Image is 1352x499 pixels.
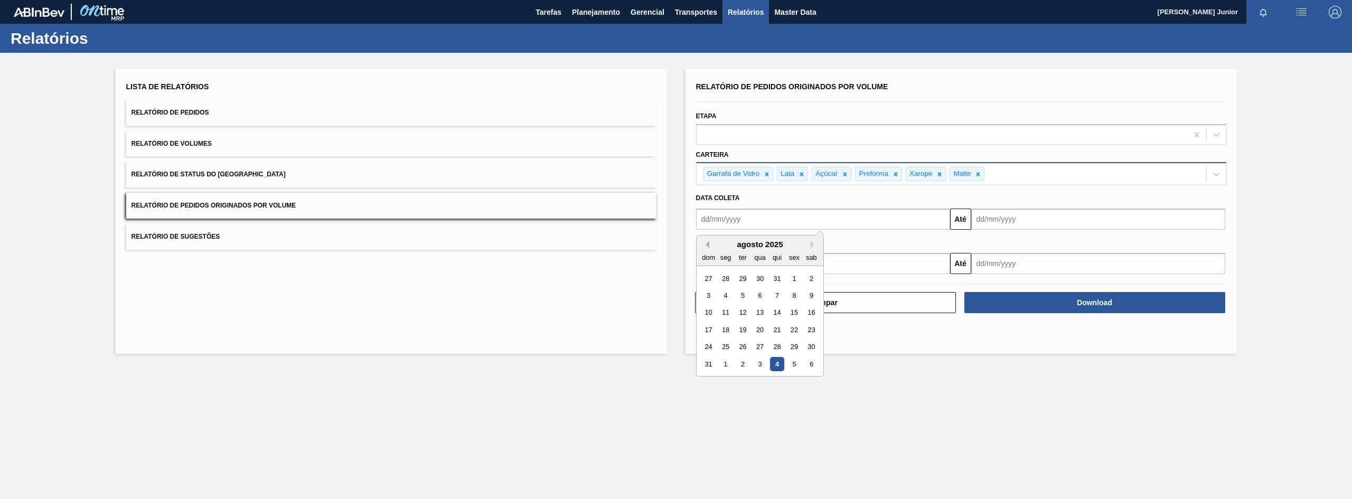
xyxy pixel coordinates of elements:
button: Download [964,292,1225,313]
div: Choose domingo, 17 de agosto de 2025 [701,323,716,337]
div: qua [753,250,767,265]
div: Choose domingo, 3 de agosto de 2025 [701,288,716,303]
div: Choose segunda-feira, 28 de julho de 2025 [718,271,733,286]
span: Relatório de Pedidos Originados por Volume [696,82,888,91]
div: Choose terça-feira, 12 de agosto de 2025 [735,306,749,320]
div: Choose sábado, 16 de agosto de 2025 [804,306,818,320]
div: Choose quinta-feira, 7 de agosto de 2025 [769,288,784,303]
div: Choose sexta-feira, 22 de agosto de 2025 [787,323,801,337]
div: qui [769,250,784,265]
div: Choose quarta-feira, 27 de agosto de 2025 [753,340,767,354]
div: Choose quarta-feira, 13 de agosto de 2025 [753,306,767,320]
h1: Relatórios [11,32,198,44]
img: TNhmsLtSVTkK8tSr43FrP2fwEKptu5GPRR3wAAAABJRU5ErkJggg== [14,7,64,17]
div: ter [735,250,749,265]
div: Choose segunda-feira, 4 de agosto de 2025 [718,288,733,303]
img: userActions [1295,6,1308,18]
div: Choose terça-feira, 5 de agosto de 2025 [735,288,749,303]
div: dom [701,250,716,265]
div: Choose terça-feira, 26 de agosto de 2025 [735,340,749,354]
span: Lista de Relatórios [126,82,209,91]
div: Lata [777,167,796,181]
button: Relatório de Pedidos Originados por Volume [126,193,656,219]
div: Choose terça-feira, 2 de setembro de 2025 [735,357,749,371]
div: Choose sábado, 2 de agosto de 2025 [804,271,818,286]
button: Notificações [1246,5,1280,20]
div: Choose sexta-feira, 15 de agosto de 2025 [787,306,801,320]
div: Choose domingo, 27 de julho de 2025 [701,271,716,286]
div: Choose quarta-feira, 6 de agosto de 2025 [753,288,767,303]
span: Master Data [774,6,816,18]
img: Logout [1329,6,1341,18]
div: agosto 2025 [697,240,823,249]
button: Next Month [811,241,818,248]
span: Planejamento [572,6,620,18]
span: Relatório de Pedidos [132,109,209,116]
div: Choose segunda-feira, 18 de agosto de 2025 [718,323,733,337]
span: Relatório de Volumes [132,140,212,147]
button: Limpar [695,292,956,313]
div: Malte [950,167,972,181]
div: Choose terça-feira, 29 de julho de 2025 [735,271,749,286]
span: Transportes [675,6,717,18]
button: Relatório de Sugestões [126,224,656,250]
span: Relatório de Status do [GEOGRAPHIC_DATA] [132,171,286,178]
button: Relatório de Pedidos [126,100,656,126]
span: Tarefas [536,6,561,18]
label: Etapa [696,112,717,120]
div: Preforma [856,167,890,181]
label: Carteira [696,151,729,158]
span: Relatório de Pedidos Originados por Volume [132,202,296,209]
div: Choose domingo, 24 de agosto de 2025 [701,340,716,354]
div: Choose quarta-feira, 3 de setembro de 2025 [753,357,767,371]
div: Choose quinta-feira, 31 de julho de 2025 [769,271,784,286]
button: Relatório de Volumes [126,131,656,157]
div: Choose quarta-feira, 20 de agosto de 2025 [753,323,767,337]
div: Choose sexta-feira, 5 de setembro de 2025 [787,357,801,371]
button: Previous Month [702,241,709,248]
div: Choose sábado, 23 de agosto de 2025 [804,323,818,337]
div: Choose sexta-feira, 1 de agosto de 2025 [787,271,801,286]
div: Açúcar [812,167,839,181]
div: month 2025-08 [700,270,820,373]
div: sex [787,250,801,265]
div: Choose sexta-feira, 29 de agosto de 2025 [787,340,801,354]
input: dd/mm/yyyy [696,209,950,230]
span: Relatório de Sugestões [132,233,220,240]
span: Data coleta [696,194,740,202]
div: Choose terça-feira, 19 de agosto de 2025 [735,323,749,337]
div: Choose quinta-feira, 28 de agosto de 2025 [769,340,784,354]
button: Até [950,253,971,274]
button: Até [950,209,971,230]
div: Choose segunda-feira, 1 de setembro de 2025 [718,357,733,371]
div: Choose domingo, 10 de agosto de 2025 [701,306,716,320]
div: Choose sábado, 30 de agosto de 2025 [804,340,818,354]
button: Relatório de Status do [GEOGRAPHIC_DATA] [126,162,656,187]
div: Xarope [906,167,934,181]
span: Relatórios [728,6,764,18]
div: sab [804,250,818,265]
div: Garrafa de Vidro [704,167,762,181]
div: Choose quinta-feira, 4 de setembro de 2025 [769,357,784,371]
div: Choose quinta-feira, 14 de agosto de 2025 [769,306,784,320]
div: Choose sábado, 6 de setembro de 2025 [804,357,818,371]
div: Choose segunda-feira, 11 de agosto de 2025 [718,306,733,320]
input: dd/mm/yyyy [971,253,1225,274]
div: Choose domingo, 31 de agosto de 2025 [701,357,716,371]
div: seg [718,250,733,265]
div: Choose segunda-feira, 25 de agosto de 2025 [718,340,733,354]
input: dd/mm/yyyy [971,209,1225,230]
span: Gerencial [631,6,664,18]
div: Choose sexta-feira, 8 de agosto de 2025 [787,288,801,303]
div: Choose quinta-feira, 21 de agosto de 2025 [769,323,784,337]
div: Choose quarta-feira, 30 de julho de 2025 [753,271,767,286]
div: Choose sábado, 9 de agosto de 2025 [804,288,818,303]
